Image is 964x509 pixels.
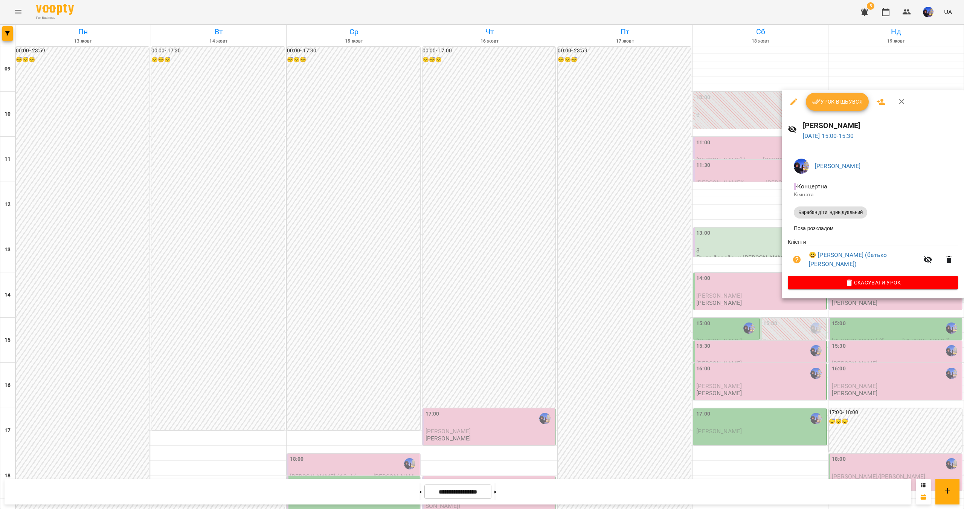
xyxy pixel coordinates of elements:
span: - Концертна [794,183,829,190]
li: Поза розкладом [788,222,958,235]
h6: [PERSON_NAME] [803,120,958,131]
button: Візит ще не сплачено. Додати оплату? [788,251,806,269]
img: 697e48797de441964643b5c5372ef29d.jpg [794,159,809,174]
span: Скасувати Урок [794,278,952,287]
span: Барабан діти індивідуальний [794,209,867,216]
button: Урок відбувся [806,93,869,111]
a: [PERSON_NAME] [815,162,860,170]
p: Кімната [794,191,952,199]
a: [DATE] 15:00-15:30 [803,132,854,139]
a: 😀 [PERSON_NAME] (батько [PERSON_NAME]) [809,251,919,268]
ul: Клієнти [788,238,958,276]
span: Урок відбувся [812,97,863,106]
button: Скасувати Урок [788,276,958,289]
